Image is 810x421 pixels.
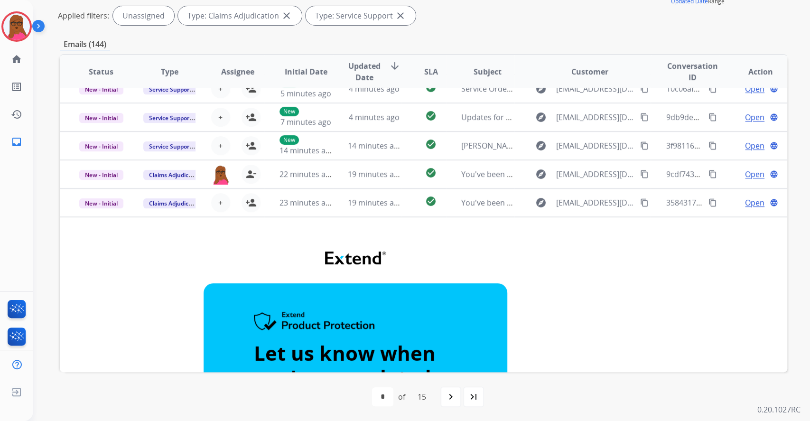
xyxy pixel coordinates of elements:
[221,66,254,77] span: Assignee
[143,170,208,180] span: Claims Adjudication
[461,112,776,122] span: Updates for Extend_ 732312c7-56f7-4c7e-8c79-31b618c23e52 _Ladonna [PERSON_NAME]
[770,141,778,150] mat-icon: language
[745,83,764,94] span: Open
[218,197,223,208] span: +
[254,339,435,414] strong: Let us know when you've completed the repair.
[719,55,787,88] th: Action
[410,387,434,406] div: 15
[211,79,230,98] button: +
[79,170,123,180] span: New - Initial
[640,84,649,93] mat-icon: content_copy
[708,84,717,93] mat-icon: content_copy
[640,198,649,207] mat-icon: content_copy
[770,170,778,178] mat-icon: language
[348,197,403,208] span: 19 minutes ago
[211,193,230,212] button: +
[143,84,197,94] span: Service Support
[640,113,649,122] mat-icon: content_copy
[58,10,109,21] p: Applied filters:
[161,66,178,77] span: Type
[60,38,110,50] p: Emails (144)
[445,391,456,402] mat-icon: navigate_next
[280,88,331,99] span: 5 minutes ago
[281,10,292,21] mat-icon: close
[348,140,403,151] span: 14 minutes ago
[745,112,764,123] span: Open
[218,140,223,151] span: +
[279,135,299,145] p: New
[11,109,22,120] mat-icon: history
[535,140,547,151] mat-icon: explore
[425,196,437,207] mat-icon: check_circle
[556,140,635,151] span: [EMAIL_ADDRESS][DOMAIN_NAME][DATE]
[325,252,386,264] img: Extend Logo
[306,6,416,25] div: Type: Service Support
[279,197,335,208] span: 23 minutes ago
[556,168,635,180] span: [EMAIL_ADDRESS][DOMAIN_NAME]
[218,112,223,123] span: +
[745,168,764,180] span: Open
[143,113,197,123] span: Service Support
[745,197,764,208] span: Open
[245,112,257,123] mat-icon: person_add
[425,167,437,178] mat-icon: check_circle
[11,81,22,93] mat-icon: list_alt
[556,197,635,208] span: [EMAIL_ADDRESS][DOMAIN_NAME]
[113,6,174,25] div: Unassigned
[279,169,335,179] span: 22 minutes ago
[666,140,809,151] span: 3f981164-f1b0-43f8-bdcd-e3db9e04e7be
[461,84,763,94] span: Service Order 9ad6611b-f234-4a7c-bba8-ef0c29a0dba6 with Velofix was Rescheduled
[461,140,593,151] span: [PERSON_NAME] Claim 1-8301088336
[211,108,230,127] button: +
[425,110,437,122] mat-icon: check_circle
[79,198,123,208] span: New - Initial
[280,117,331,127] span: 7 minutes ago
[666,84,807,94] span: 10c06af8-8e97-4e4e-b2fd-93032f2e1411
[279,107,299,116] p: New
[245,140,257,151] mat-icon: person_add
[640,141,649,150] mat-icon: content_copy
[389,60,400,72] mat-icon: arrow_downward
[461,169,761,179] span: You've been assigned a new service order: 449803c3-05b1-4798-92ea-b948708eaaa1
[245,168,257,180] mat-icon: person_remove
[461,197,753,208] span: You've been assigned a new service order: a8fef1eb-d4fd-40f1-af31-d895a6a1117e
[770,198,778,207] mat-icon: language
[11,136,22,148] mat-icon: inbox
[640,170,649,178] mat-icon: content_copy
[395,10,406,21] mat-icon: close
[398,391,405,402] div: of
[425,139,437,150] mat-icon: check_circle
[556,83,635,94] span: [EMAIL_ADDRESS][DOMAIN_NAME]
[349,84,400,94] span: 4 minutes ago
[571,66,608,77] span: Customer
[79,113,123,123] span: New - Initial
[535,83,547,94] mat-icon: explore
[708,141,717,150] mat-icon: content_copy
[666,60,718,83] span: Conversation ID
[143,198,208,208] span: Claims Adjudication
[349,112,400,122] span: 4 minutes ago
[708,198,717,207] mat-icon: content_copy
[178,6,302,25] div: Type: Claims Adjudication
[708,170,717,178] mat-icon: content_copy
[708,113,717,122] mat-icon: content_copy
[89,66,113,77] span: Status
[279,145,335,156] span: 14 minutes ago
[79,84,123,94] span: New - Initial
[79,141,123,151] span: New - Initial
[254,312,375,332] img: Extend Product Protection
[143,141,197,151] span: Service Support
[535,168,547,180] mat-icon: explore
[11,54,22,65] mat-icon: home
[745,140,764,151] span: Open
[348,169,403,179] span: 19 minutes ago
[424,66,438,77] span: SLA
[218,83,223,94] span: +
[348,60,382,83] span: Updated Date
[3,13,30,40] img: avatar
[535,112,547,123] mat-icon: explore
[211,165,230,185] img: agent-avatar
[757,404,801,415] p: 0.20.1027RC
[245,83,257,94] mat-icon: person_add
[556,112,635,123] span: [EMAIL_ADDRESS][DOMAIN_NAME]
